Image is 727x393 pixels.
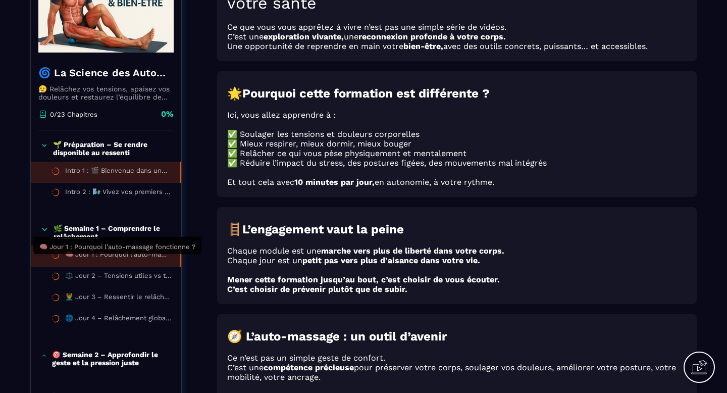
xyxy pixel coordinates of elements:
[65,272,171,283] div: ⚖️ Jour 2 – Tensions utiles vs tensions parasites
[227,275,500,284] strong: Mener cette formation jusqu’au bout, c’est choisir de vous écouter.
[227,41,687,51] p: Une opportunité de reprendre en main votre avec des outils concrets, puissants… et accessibles.
[242,86,490,101] strong: Pourquoi cette formation est différente ?
[65,188,171,199] div: Intro 2 : 🌬️ Vivez vos premiers ressentis – Une immersion profonde dans le relâchement
[227,284,407,294] strong: C’est choisir de prévenir plutôt que de subir.
[38,85,174,101] p: 😮‍💨 Relâchez vos tensions, apaisez vos douleurs et restaurez l’équilibre de votre corps ⏱️ En moi...
[161,109,174,120] p: 0%
[227,177,687,187] p: Et tout cela avec en autonomie, à votre rythme.
[39,243,195,251] span: 🧠 Jour 1 : Pourquoi l’auto-massage fonctionne ?
[321,246,504,256] strong: marche vers plus de liberté dans votre corps.
[227,129,687,139] p: ✅ Soulager les tensions et douleurs corporelles
[227,149,687,158] p: ✅ Relâcher ce qui vous pèse physiquement et mentalement
[65,167,170,178] div: Intro 1 : 🎬 Bienvenue dans une expérience qui peut transformer votre santé
[65,251,170,262] div: 🧠 Jour 1 : Pourquoi l’auto-massage fonctionne ?
[227,86,687,101] h2: 🌟
[227,353,687,363] p: Ce n’est pas un simple geste de confort.
[403,41,443,51] strong: bien-être,
[242,222,404,236] strong: L’engagement vaut la peine
[53,140,171,157] p: 🌱 Préparation – Se rendre disponible au ressenti
[264,32,344,41] strong: exploration vivante,
[227,158,687,168] p: ✅ Réduire l’impact du stress, des postures figées, des mouvements mal intégrés
[227,32,687,41] p: C’est une une
[264,363,354,372] strong: compétence précieuse
[358,32,506,41] strong: reconnexion profonde à votre corps.
[227,222,687,236] h2: 🪜
[294,177,375,187] strong: 10 minutes par jour,
[227,256,687,265] p: Chaque jour est un
[65,314,171,325] div: 🌐 Jour 4 – Relâchement global : ressentir l’équilibre
[227,110,687,120] p: Ici, vous allez apprendre à :
[227,363,687,382] p: C’est une pour préserver votre corps, soulager vos douleurs, améliorer votre posture, votre mobil...
[52,351,171,367] p: 🎯 Semaine 2 – Approfondir le geste et la pression juste
[227,139,687,149] p: ✅ Mieux respirer, mieux dormir, mieux bouger
[302,256,480,265] strong: petit pas vers plus d’aisance dans votre vie.
[227,329,447,343] strong: 🧭 L’auto-massage : un outil d’avenir
[54,224,171,240] p: 🌿 Semaine 1 – Comprendre le relâchement.
[38,66,174,80] h4: 🌀 La Science des Automassages – Libère ton corps, apaise tes douleurs, retrouve ton équilibre
[65,293,171,304] div: 💆‍♂️ Jour 3 – Ressentir le relâchement en profondeur
[227,22,687,32] p: Ce que vous vous apprêtez à vivre n’est pas une simple série de vidéos.
[227,246,687,256] p: Chaque module est une
[50,111,97,118] p: 0/23 Chapitres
